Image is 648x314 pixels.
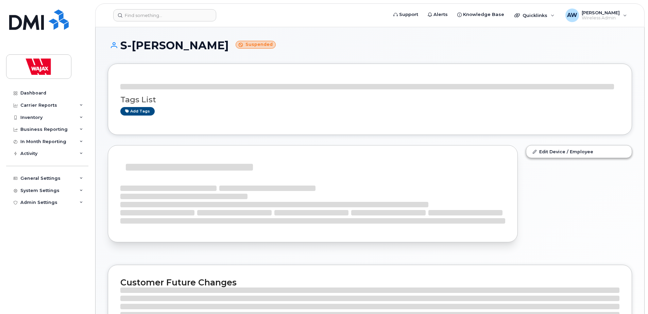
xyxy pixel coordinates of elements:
a: Add tags [120,107,155,116]
h2: Customer Future Changes [120,277,619,287]
h1: S-[PERSON_NAME] [108,39,632,51]
a: Edit Device / Employee [526,145,632,158]
small: Suspended [236,41,276,49]
h3: Tags List [120,95,619,104]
